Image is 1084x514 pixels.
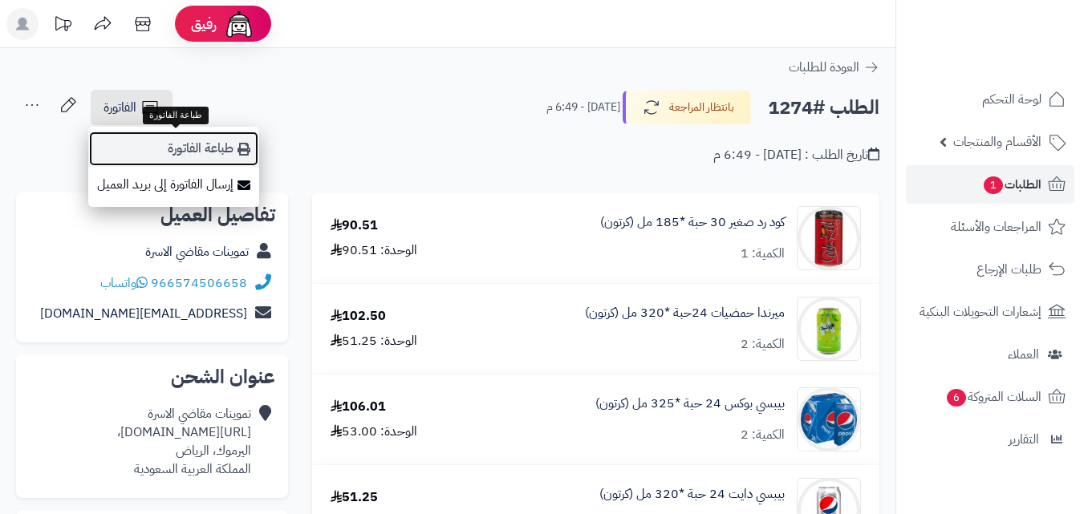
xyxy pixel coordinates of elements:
span: العودة للطلبات [789,58,859,77]
span: 1 [984,176,1003,194]
div: تاريخ الطلب : [DATE] - 6:49 م [713,146,879,164]
small: [DATE] - 6:49 م [546,99,620,115]
a: بيبسي دايت 24 حبة *320 مل (كرتون) [599,485,785,504]
span: طلبات الإرجاع [976,258,1041,281]
a: المراجعات والأسئلة [906,208,1074,246]
a: 966574506658 [151,273,247,293]
div: الوحدة: 90.51 [331,241,417,260]
a: الطلبات1 [906,165,1074,204]
span: التقارير [1009,428,1039,451]
a: العودة للطلبات [789,58,879,77]
img: ai-face.png [223,8,255,40]
a: تموينات مقاضي الاسرة [145,242,249,261]
img: 1747536337-61lY7EtfpmL._AC_SL1500-90x90.jpg [798,206,860,270]
a: السلات المتروكة6 [906,378,1074,416]
div: الكمية: 2 [741,426,785,444]
img: 1747566452-bf88d184-d280-4ea7-9331-9e3669ef-90x90.jpg [798,297,860,361]
a: بيبسي بوكس 24 حبة *325 مل (كرتون) [595,395,785,413]
a: [EMAIL_ADDRESS][DOMAIN_NAME] [40,304,247,323]
span: الأقسام والمنتجات [953,131,1041,153]
span: العملاء [1008,343,1039,366]
a: إشعارات التحويلات البنكية [906,293,1074,331]
span: لوحة التحكم [982,88,1041,111]
a: التقارير [906,420,1074,459]
div: تموينات مقاضي الاسرة [URL][DOMAIN_NAME]، اليرموك، الرياض المملكة العربية السعودية [117,405,251,478]
a: طلبات الإرجاع [906,250,1074,289]
a: الفاتورة [91,90,173,125]
span: المراجعات والأسئلة [951,216,1041,238]
a: ميرندا حمضيات 24حبة *320 مل (كرتون) [585,304,785,322]
a: العملاء [906,335,1074,374]
a: طباعة الفاتورة [88,131,259,167]
span: رفيق [191,14,217,34]
div: طباعة الفاتورة [143,107,209,124]
h2: الطلب #1274 [768,91,879,124]
a: لوحة التحكم [906,80,1074,119]
img: 1747590780-A31d0e406847541d4812515b16c4b885-90x90.jpg [798,387,860,451]
span: الطلبات [982,173,1041,196]
span: إشعارات التحويلات البنكية [920,301,1041,323]
h2: عنوان الشحن [29,367,275,387]
div: الكمية: 1 [741,245,785,263]
span: الفاتورة [104,98,136,117]
a: تحديثات المنصة [43,8,83,44]
div: الوحدة: 51.25 [331,332,417,350]
div: 51.25 [331,488,378,507]
a: واتساب [100,273,148,293]
div: 90.51 [331,217,378,235]
div: 106.01 [331,398,386,416]
a: إرسال الفاتورة إلى بريد العميل [88,167,259,203]
h2: تفاصيل العميل [29,205,275,225]
button: بانتظار المراجعة [623,91,751,124]
span: 6 [947,389,966,407]
div: الكمية: 2 [741,335,785,354]
div: الوحدة: 53.00 [331,423,417,441]
span: السلات المتروكة [945,386,1041,408]
div: 102.50 [331,307,386,326]
a: كود رد صغير 30 حبة *185 مل (كرتون) [600,213,785,232]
